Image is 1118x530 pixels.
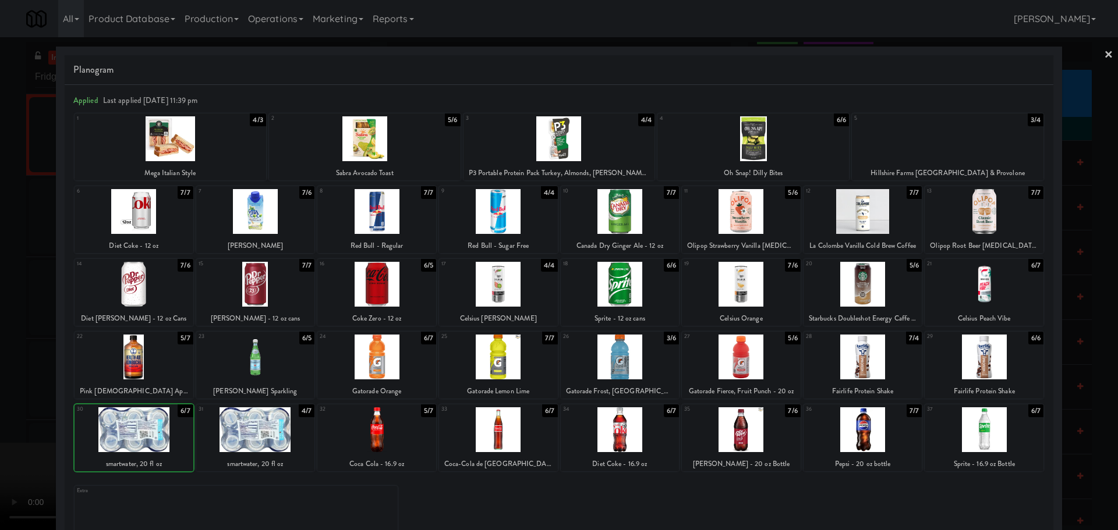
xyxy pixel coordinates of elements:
[926,384,1042,399] div: Fairlife Protein Shake
[684,332,741,342] div: 27
[320,186,377,196] div: 8
[196,404,315,471] div: 314/7smartwater, 20 fl oz
[684,457,799,471] div: [PERSON_NAME] - 20 oz Bottle
[421,404,436,417] div: 5/7
[927,404,984,414] div: 37
[682,239,801,253] div: Olipop Strawberry Vanilla [MEDICAL_DATA] Soda
[907,259,922,272] div: 5/6
[806,186,863,196] div: 12
[925,404,1043,471] div: 376/7Sprite - 16.9 oz Bottle
[806,404,863,414] div: 36
[75,457,193,471] div: smartwater, 20 fl oz
[660,113,753,123] div: 4
[75,186,193,253] div: 67/7Diet Coke - 12 oz
[196,384,315,399] div: [PERSON_NAME] Sparkling
[804,259,922,326] div: 205/6Starbucks Doubleshot Energy Caffe Mocha
[684,259,741,269] div: 19
[196,332,315,399] div: 236/5[PERSON_NAME] Sparkling
[925,332,1043,399] div: 296/6Fairlife Protein Shake
[852,166,1043,180] div: Hillshire Farms [GEOGRAPHIC_DATA] & Provolone
[196,457,315,471] div: smartwater, 20 fl oz
[805,457,921,471] div: Pepsi - 20 oz bottle
[682,457,801,471] div: [PERSON_NAME] - 20 oz Bottle
[682,186,801,253] div: 115/6Olipop Strawberry Vanilla [MEDICAL_DATA] Soda
[785,186,800,199] div: 5/6
[77,259,134,269] div: 14
[271,113,365,123] div: 2
[299,332,314,344] div: 6/5
[75,259,193,326] div: 147/6Diet [PERSON_NAME] - 12 oz Cans
[320,404,377,414] div: 32
[76,384,192,399] div: Pink [DEMOGRAPHIC_DATA] Apple Kombucha, Health Ade
[441,311,556,326] div: Celsius [PERSON_NAME]
[75,332,193,399] div: 225/7Pink [DEMOGRAPHIC_DATA] Apple Kombucha, Health Ade
[806,259,863,269] div: 20
[464,113,655,180] div: 34/4P3 Portable Protein Pack Turkey, Almonds, [PERSON_NAME] Cheese
[804,404,922,471] div: 367/7Pepsi - 20 oz bottle
[73,61,1045,79] span: Planogram
[299,404,314,417] div: 4/7
[196,311,315,326] div: [PERSON_NAME] - 12 oz cans
[76,239,192,253] div: Diet Coke - 12 oz
[317,404,436,471] div: 325/7Coca Cola - 16.9 oz
[804,311,922,326] div: Starbucks Doubleshot Energy Caffe Mocha
[561,239,680,253] div: Canada Dry Ginger Ale - 12 oz
[682,332,801,399] div: 275/6Gatorade Fierce, Fruit Punch - 20 oz
[925,239,1043,253] div: Olipop Root Beer [MEDICAL_DATA] Soda
[806,332,863,342] div: 28
[659,166,847,180] div: Oh Snap! Dilly Bites
[465,166,653,180] div: P3 Portable Protein Pack Turkey, Almonds, [PERSON_NAME] Cheese
[439,186,558,253] div: 94/4Red Bull - Sugar Free
[299,259,314,272] div: 7/7
[852,113,1043,180] div: 53/4Hillshire Farms [GEOGRAPHIC_DATA] & Provolone
[926,239,1042,253] div: Olipop Root Beer [MEDICAL_DATA] Soda
[804,384,922,399] div: Fairlife Protein Shake
[77,486,236,496] div: Extra
[785,259,800,272] div: 7/6
[785,332,800,344] div: 5/6
[684,311,799,326] div: Celsius Orange
[75,404,193,471] div: 306/7smartwater, 20 fl oz
[684,384,799,399] div: Gatorade Fierce, Fruit Punch - 20 oz
[542,332,557,344] div: 7/7
[76,457,192,471] div: smartwater, 20 fl oz
[178,259,193,272] div: 7/6
[563,404,620,414] div: 34
[198,384,313,399] div: [PERSON_NAME] Sparkling
[178,186,193,199] div: 7/7
[1028,186,1043,199] div: 7/7
[77,113,170,123] div: 1
[804,332,922,399] div: 287/4Fairlife Protein Shake
[441,259,498,269] div: 17
[439,259,558,326] div: 174/4Celsius [PERSON_NAME]
[927,186,984,196] div: 13
[925,457,1043,471] div: Sprite - 16.9 oz Bottle
[199,332,256,342] div: 23
[1028,404,1043,417] div: 6/7
[682,259,801,326] div: 197/6Celsius Orange
[26,9,47,29] img: Micromart
[439,457,558,471] div: Coca-Cola de [GEOGRAPHIC_DATA]
[561,457,680,471] div: Diet Coke - 16.9 oz
[75,113,266,180] div: 14/3Mega Italian Style
[271,166,459,180] div: Sabra Avocado Toast
[199,259,256,269] div: 15
[926,457,1042,471] div: Sprite - 16.9 oz Bottle
[76,166,264,180] div: Mega Italian Style
[925,311,1043,326] div: Celsius Peach Vibe
[664,186,679,199] div: 7/7
[199,404,256,414] div: 31
[907,404,922,417] div: 7/7
[1028,332,1043,344] div: 6/6
[77,332,134,342] div: 22
[664,332,679,344] div: 3/6
[804,239,922,253] div: La Colombe Vanilla Cold Brew Coffee
[638,113,654,126] div: 4/4
[561,404,680,471] div: 346/7Diet Coke - 16.9 oz
[925,259,1043,326] div: 216/7Celsius Peach Vibe
[319,384,434,399] div: Gatorade Orange
[785,404,800,417] div: 7/6
[563,259,620,269] div: 18
[906,332,922,344] div: 7/4
[73,95,98,106] span: Applied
